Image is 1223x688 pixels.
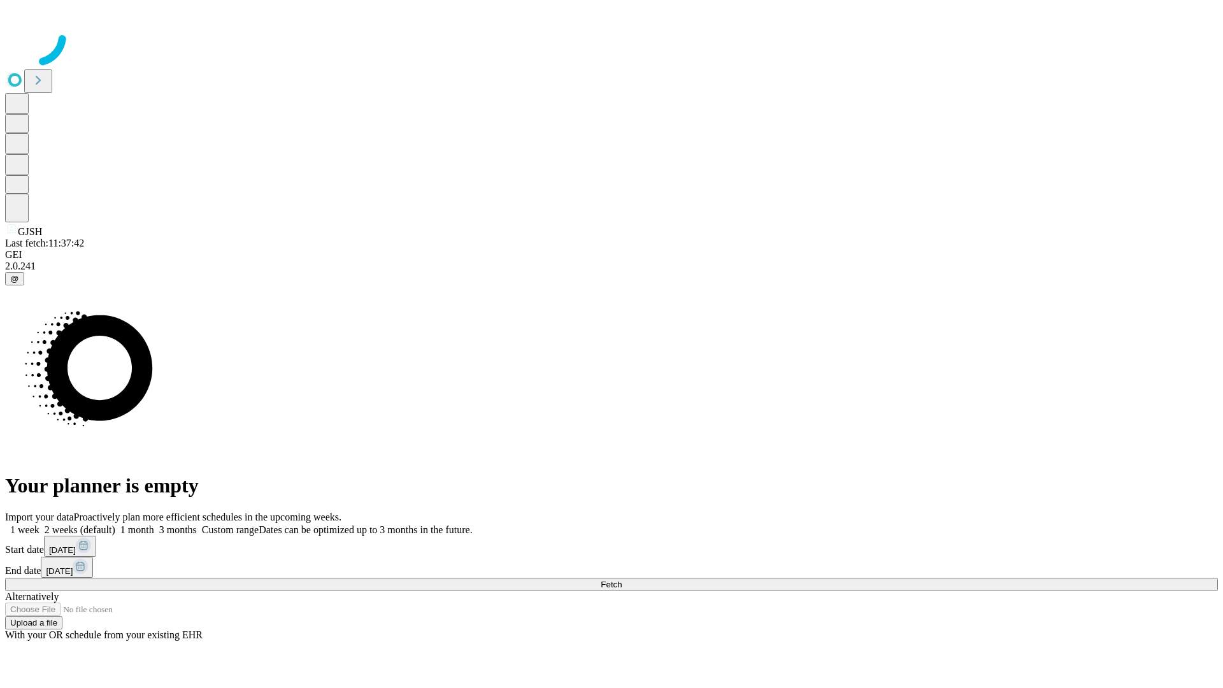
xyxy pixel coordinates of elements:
[5,272,24,285] button: @
[49,545,76,555] span: [DATE]
[41,557,93,578] button: [DATE]
[5,629,203,640] span: With your OR schedule from your existing EHR
[120,524,154,535] span: 1 month
[5,474,1218,498] h1: Your planner is empty
[5,536,1218,557] div: Start date
[5,238,84,248] span: Last fetch: 11:37:42
[5,249,1218,261] div: GEI
[5,591,59,602] span: Alternatively
[5,512,74,522] span: Import your data
[5,261,1218,272] div: 2.0.241
[202,524,259,535] span: Custom range
[5,616,62,629] button: Upload a file
[74,512,341,522] span: Proactively plan more efficient schedules in the upcoming weeks.
[46,566,73,576] span: [DATE]
[601,580,622,589] span: Fetch
[10,524,39,535] span: 1 week
[159,524,197,535] span: 3 months
[18,226,42,237] span: GJSH
[44,536,96,557] button: [DATE]
[5,557,1218,578] div: End date
[10,274,19,283] span: @
[5,578,1218,591] button: Fetch
[45,524,115,535] span: 2 weeks (default)
[259,524,472,535] span: Dates can be optimized up to 3 months in the future.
